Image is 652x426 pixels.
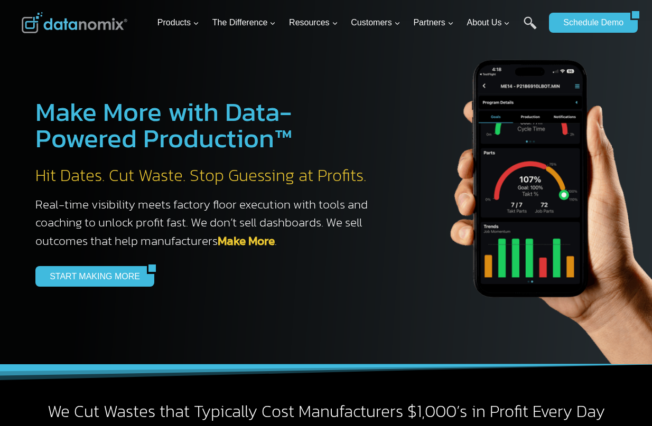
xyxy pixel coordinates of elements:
[22,12,127,33] img: Datanomix
[413,16,453,30] span: Partners
[549,13,630,33] a: Schedule Demo
[524,16,537,40] a: Search
[35,165,379,187] h2: Hit Dates. Cut Waste. Stop Guessing at Profits.
[218,232,275,250] a: Make More
[22,401,630,423] h2: We Cut Wastes that Typically Cost Manufacturers $1,000’s in Profit Every Day
[153,6,544,40] nav: Primary Navigation
[35,195,379,250] h3: Real-time visibility meets factory floor execution with tools and coaching to unlock profit fast....
[157,16,199,30] span: Products
[467,16,510,30] span: About Us
[351,16,400,30] span: Customers
[35,266,147,286] a: START MAKING MORE
[35,99,379,152] h1: Make More with Data-Powered Production™
[212,16,276,30] span: The Difference
[289,16,338,30] span: Resources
